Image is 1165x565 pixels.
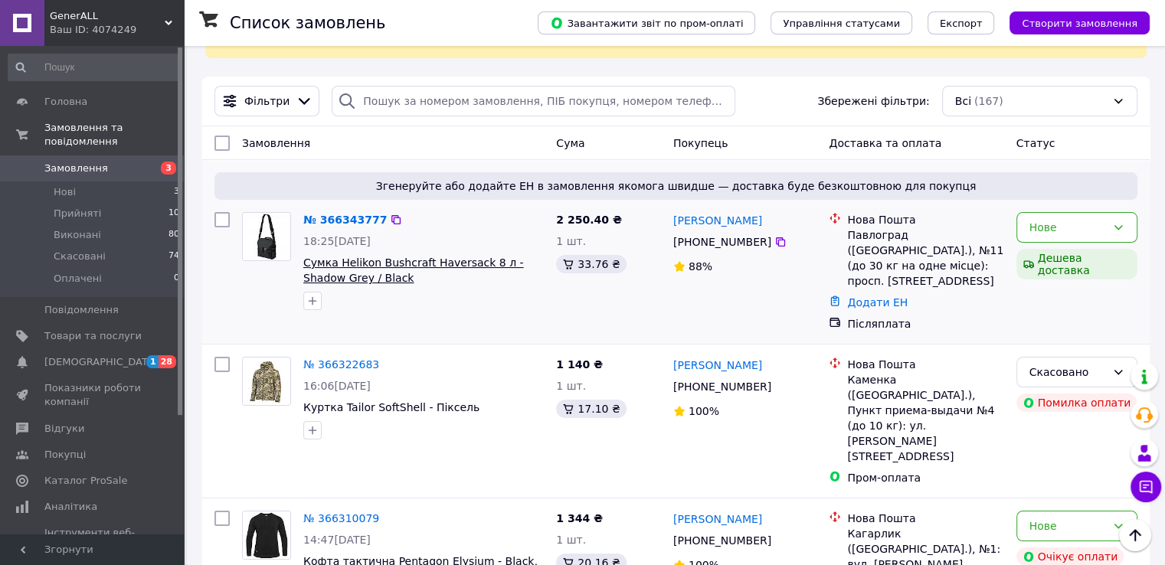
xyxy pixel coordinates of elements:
button: Експорт [928,11,995,34]
span: Експорт [940,18,983,29]
span: Управління статусами [783,18,900,29]
div: [PHONE_NUMBER] [670,376,774,397]
div: Пром-оплата [847,470,1003,485]
span: 1 140 ₴ [556,358,603,371]
span: 1 344 ₴ [556,512,603,524]
span: 16:06[DATE] [303,380,371,392]
div: [PHONE_NUMBER] [670,231,774,253]
span: Всі [955,93,971,109]
span: Створити замовлення [1022,18,1137,29]
img: Фото товару [243,213,290,260]
span: Показники роботи компанії [44,381,142,409]
span: Згенеруйте або додайте ЕН в замовлення якомога швидше — доставка буде безкоштовною для покупця [221,178,1131,194]
span: Замовлення [242,137,310,149]
img: Фото товару [243,511,290,559]
span: Товари та послуги [44,329,142,343]
h1: Список замовлень [230,14,385,32]
button: Наверх [1119,519,1151,551]
span: Покупці [44,448,86,462]
span: 14:47[DATE] [303,534,371,546]
span: Повідомлення [44,303,119,317]
span: Каталог ProSale [44,474,127,488]
div: Нове [1029,518,1106,534]
span: 18:25[DATE] [303,235,371,247]
span: Покупець [673,137,728,149]
span: Виконані [54,228,101,242]
div: Післяплата [847,316,1003,331]
a: Фото товару [242,511,291,560]
span: GenerALL [50,9,165,23]
div: Павлоград ([GEOGRAPHIC_DATA].), №11 (до 30 кг на одне місце): просп. [STREET_ADDRESS] [847,227,1003,289]
span: 2 250.40 ₴ [556,214,622,226]
span: Доставка та оплата [829,137,941,149]
button: Завантажити звіт по пром-оплаті [538,11,755,34]
input: Пошук [8,54,181,81]
span: Завантажити звіт по пром-оплаті [550,16,743,30]
div: Нова Пошта [847,357,1003,372]
input: Пошук за номером замовлення, ПІБ покупця, номером телефону, Email, номером накладної [332,86,735,116]
span: 74 [169,250,179,263]
span: 3 [174,185,179,199]
a: № 366310079 [303,512,379,524]
span: Cума [556,137,584,149]
span: Фільтри [244,93,290,109]
span: Відгуки [44,422,84,436]
span: 28 [159,355,176,368]
button: Чат з покупцем [1131,472,1161,502]
div: Нова Пошта [847,511,1003,526]
div: Нова Пошта [847,212,1003,227]
div: Ваш ID: 4074249 [50,23,184,37]
a: Куртка Tailor SoftShell - Піксель [303,401,479,413]
a: № 366322683 [303,358,379,371]
span: 3 [161,162,176,175]
span: Аналітика [44,500,97,514]
span: Головна [44,95,87,109]
span: 1 шт. [556,534,586,546]
span: Інструменти веб-майстра та SEO [44,526,142,554]
span: Збережені фільтри: [817,93,929,109]
a: Фото товару [242,357,291,406]
a: № 366343777 [303,214,387,226]
a: [PERSON_NAME] [673,511,762,527]
div: 33.76 ₴ [556,255,626,273]
span: (167) [974,95,1003,107]
span: Прийняті [54,207,101,220]
span: 1 шт. [556,380,586,392]
a: Додати ЕН [847,296,908,309]
div: [PHONE_NUMBER] [670,530,774,551]
span: Нові [54,185,76,199]
span: Оплачені [54,272,102,286]
div: 17.10 ₴ [556,400,626,418]
span: Замовлення та повідомлення [44,121,184,149]
div: Скасовано [1029,364,1106,380]
div: Помилка оплати [1016,394,1137,412]
a: Фото товару [242,212,291,261]
span: 80 [169,228,179,242]
span: Статус [1016,137,1055,149]
span: 10 [169,207,179,220]
div: Дешева доставка [1016,249,1137,279]
span: 88% [689,260,712,273]
img: Фото товару [243,358,290,405]
span: 100% [689,405,719,417]
span: 1 [146,355,159,368]
a: Створити замовлення [994,16,1150,28]
a: [PERSON_NAME] [673,213,762,228]
button: Управління статусами [771,11,912,34]
span: 0 [174,272,179,286]
span: 1 шт. [556,235,586,247]
button: Створити замовлення [1010,11,1150,34]
span: Скасовані [54,250,106,263]
div: Нове [1029,219,1106,236]
span: [DEMOGRAPHIC_DATA] [44,355,158,369]
span: Замовлення [44,162,108,175]
a: [PERSON_NAME] [673,358,762,373]
a: Сумка Helikon Bushcraft Haversack 8 л - Shadow Grey / Black [303,256,524,284]
div: Каменка ([GEOGRAPHIC_DATA].), Пункт приема-выдачи №4 (до 10 кг): ул. [PERSON_NAME][STREET_ADDRESS] [847,372,1003,464]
